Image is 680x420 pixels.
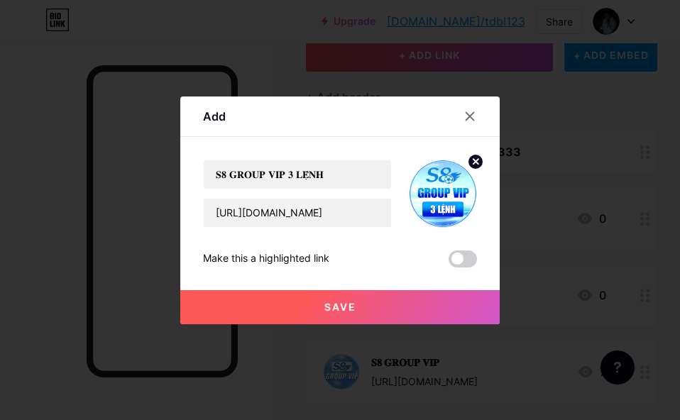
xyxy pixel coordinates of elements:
div: Add [203,108,226,125]
button: Save [180,290,500,324]
input: URL [204,199,391,227]
div: Make this a highlighted link [203,250,329,267]
span: Save [324,301,356,313]
input: Title [204,160,391,189]
img: link_thumbnail [409,160,477,228]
